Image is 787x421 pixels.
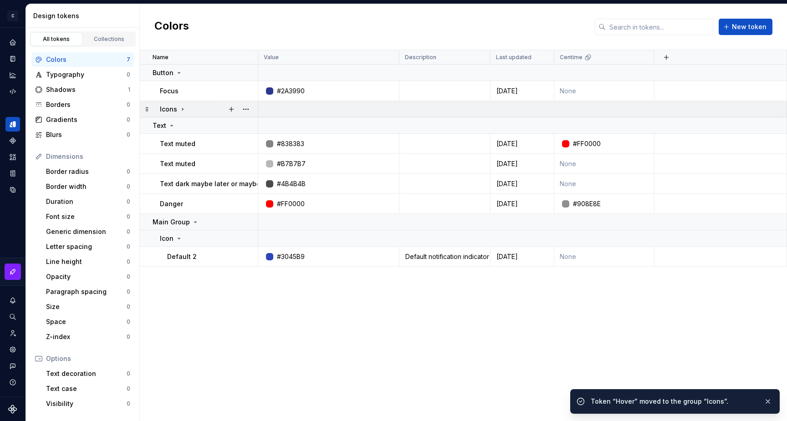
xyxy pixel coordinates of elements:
[127,273,130,280] div: 0
[7,10,18,21] div: C
[127,370,130,377] div: 0
[46,152,130,161] div: Dimensions
[5,68,20,82] a: Analytics
[33,11,136,20] div: Design tokens
[46,332,127,341] div: Z-index
[5,133,20,148] a: Components
[46,302,127,311] div: Size
[42,396,134,411] a: Visibility0
[127,116,130,123] div: 0
[277,139,304,148] div: #838383
[491,179,553,188] div: [DATE]
[591,397,756,406] div: Token “Hover” moved to the group “Icons”.
[127,168,130,175] div: 0
[127,258,130,265] div: 0
[46,55,127,64] div: Colors
[46,369,127,378] div: Text decoration
[5,326,20,340] a: Invite team
[554,154,654,174] td: None
[42,209,134,224] a: Font size0
[34,36,79,43] div: All tokens
[5,84,20,99] a: Code automation
[31,112,134,127] a: Gradients0
[153,68,174,77] p: Button
[160,159,195,168] p: Text muted
[42,239,134,254] a: Letter spacing0
[5,51,20,66] a: Documentation
[31,52,134,67] a: Colors7
[46,100,127,109] div: Borders
[46,167,127,176] div: Border radius
[127,243,130,250] div: 0
[491,159,553,168] div: [DATE]
[46,384,127,393] div: Text case
[46,354,130,363] div: Options
[127,288,130,295] div: 0
[573,199,601,208] div: #908E8E
[127,101,130,108] div: 0
[42,224,134,239] a: Generic dimension0
[42,179,134,194] a: Border width0
[127,131,130,138] div: 0
[277,179,306,188] div: #4B4B4B
[167,252,197,261] p: Default 2
[42,381,134,396] a: Text case0
[491,139,553,148] div: [DATE]
[46,399,127,408] div: Visibility
[5,35,20,50] div: Home
[31,97,134,112] a: Borders0
[87,36,132,43] div: Collections
[160,86,179,96] p: Focus
[5,309,20,324] div: Search ⌘K
[42,284,134,299] a: Paragraph spacing0
[491,199,553,208] div: [DATE]
[127,318,130,325] div: 0
[46,242,127,251] div: Letter spacing
[5,150,20,164] a: Assets
[42,366,134,381] a: Text decoration0
[42,194,134,209] a: Duration0
[46,70,127,79] div: Typography
[153,218,190,227] p: Main Group
[5,293,20,308] button: Notifications
[496,54,531,61] p: Last updated
[46,287,127,296] div: Paragraph spacing
[5,117,20,132] a: Design tokens
[46,197,127,206] div: Duration
[8,405,17,414] a: Supernova Logo
[160,105,177,114] p: Icons
[128,86,130,93] div: 1
[31,67,134,82] a: Typography0
[554,247,654,267] td: None
[42,299,134,314] a: Size0
[5,183,20,197] a: Data sources
[491,86,553,96] div: [DATE]
[127,400,130,407] div: 0
[46,85,128,94] div: Shadows
[277,252,305,261] div: #3045B9
[277,159,306,168] div: #B7B7B7
[31,82,134,97] a: Shadows1
[46,212,127,221] div: Font size
[5,342,20,357] div: Settings
[154,19,189,35] h2: Colors
[153,54,169,61] p: Name
[719,19,772,35] button: New token
[277,199,305,208] div: #FF0000
[31,127,134,142] a: Blurs0
[127,198,130,205] div: 0
[153,121,166,130] p: Text
[5,166,20,181] div: Storybook stories
[127,333,130,340] div: 0
[560,54,583,61] p: Centime
[46,227,127,236] div: Generic dimension
[5,359,20,373] button: Contact support
[127,183,130,190] div: 0
[42,314,134,329] a: Space0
